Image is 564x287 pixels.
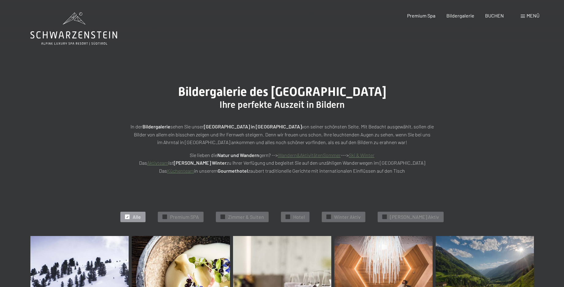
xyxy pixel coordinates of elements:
[220,99,344,110] span: Ihre perfekte Auszeit in Bildern
[142,124,170,129] strong: Bildergalerie
[228,214,264,220] span: Zimmer & Suiten
[126,215,129,219] span: ✓
[178,85,386,99] span: Bildergalerie des [GEOGRAPHIC_DATA]
[164,215,166,219] span: ✓
[170,214,199,220] span: Premium SPA
[204,124,302,129] strong: [GEOGRAPHIC_DATA] in [GEOGRAPHIC_DATA]
[407,13,435,18] a: Premium Spa
[383,215,386,219] span: ✓
[222,215,224,219] span: ✓
[129,123,436,146] p: In der sehen Sie unser von seiner schönsten Seite. Mit Bedacht ausgewählt, sollen die Bilder von ...
[293,214,305,220] span: Hotel
[167,168,194,174] a: Küchenteam
[485,13,504,18] a: BUCHEN
[527,13,539,18] span: Menü
[278,152,341,158] a: Wandern&AktivitätenSommer
[334,214,361,220] span: Winter Aktiv
[218,168,248,174] strong: Gourmethotel
[328,215,330,219] span: ✓
[129,151,436,175] p: Sie lieben die gern? --> ---> Das ist zu Ihrer Verfügung und begleitet Sie auf den unzähligen Wan...
[174,160,227,166] strong: [PERSON_NAME] Winter
[446,13,474,18] a: Bildergalerie
[390,214,439,220] span: [PERSON_NAME] Aktiv
[287,215,289,219] span: ✓
[217,152,259,158] strong: Natur und Wandern
[349,152,375,158] a: Ski & Winter
[147,160,168,166] a: Aktivteam
[133,214,141,220] span: Alle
